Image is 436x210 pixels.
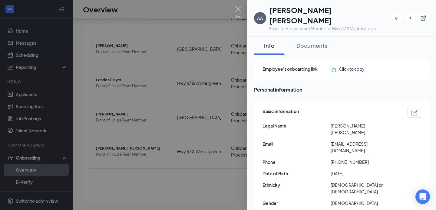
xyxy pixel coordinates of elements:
span: Employee's onboarding link [263,66,331,72]
span: [DEMOGRAPHIC_DATA] [331,200,399,206]
span: Basic information [263,108,299,118]
span: [EMAIL_ADDRESS][DOMAIN_NAME] [331,141,399,154]
button: ArrowLeftNew [391,13,402,24]
span: [PHONE_NUMBER] [331,159,399,165]
span: Legal Name [263,122,331,129]
span: Phone [263,159,331,165]
svg: ArrowLeftNew [394,15,400,21]
svg: ArrowRight [407,15,413,21]
div: Documents [296,42,327,49]
div: Open Intercom Messenger [415,189,430,204]
span: Email [263,141,331,147]
div: Front of House Team Member at Hwy 67 & Wintergreen [269,25,391,31]
div: AA [257,15,263,21]
svg: ExternalLink [420,15,426,21]
span: Date of Birth [263,170,331,177]
span: Ethnicity [263,182,331,188]
span: [DEMOGRAPHIC_DATA] or [DEMOGRAPHIC_DATA] [331,182,399,195]
button: ExternalLink [418,13,429,24]
button: Click to copy [331,66,365,72]
img: click-to-copy.71757273a98fde459dfc.svg [331,67,336,72]
span: Gender [263,200,331,206]
div: Info [260,42,278,49]
span: [PERSON_NAME] [PERSON_NAME] [331,122,399,136]
h1: [PERSON_NAME] [PERSON_NAME] [269,5,391,25]
button: ArrowRight [405,13,415,24]
span: Personal information [254,86,429,93]
span: [DATE] [331,170,399,177]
